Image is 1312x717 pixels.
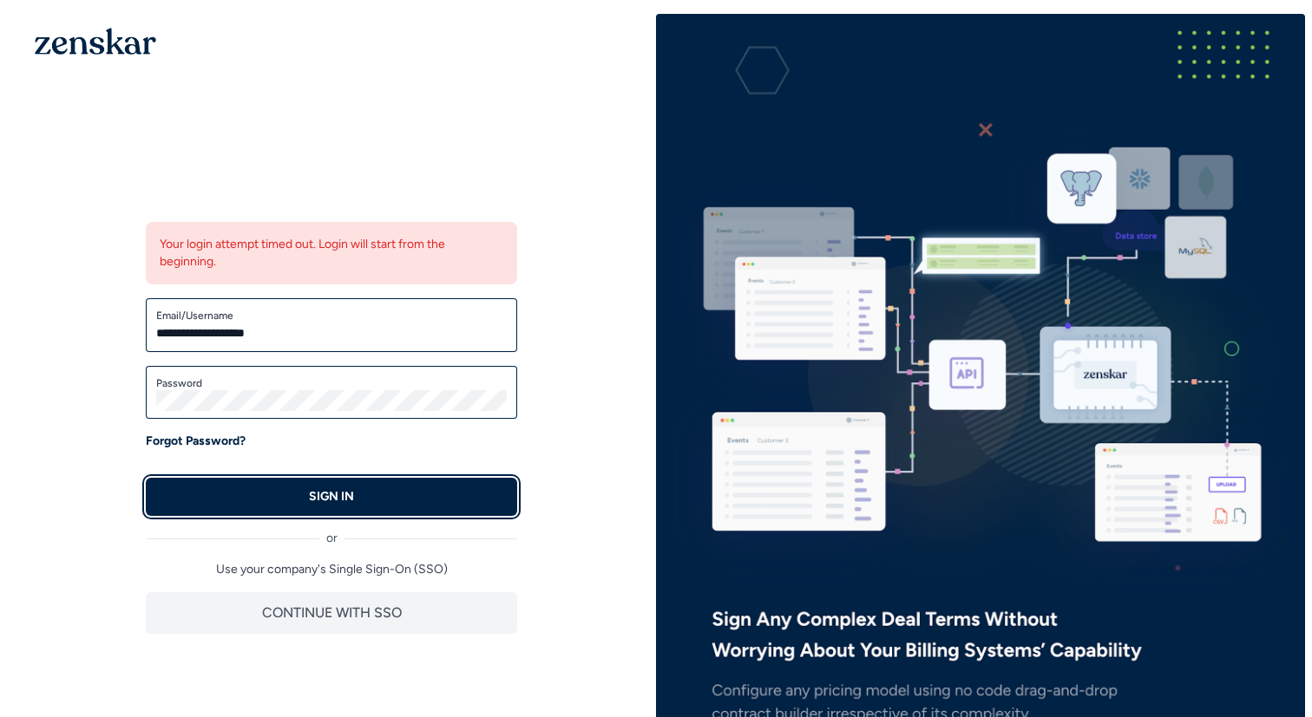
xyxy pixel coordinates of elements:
[146,478,517,516] button: SIGN IN
[146,433,246,450] a: Forgot Password?
[146,561,517,578] p: Use your company's Single Sign-On (SSO)
[146,222,517,284] div: Your login attempt timed out. Login will start from the beginning.
[309,488,354,505] p: SIGN IN
[156,376,507,390] label: Password
[156,309,507,323] label: Email/Username
[146,516,517,547] div: or
[146,592,517,634] button: CONTINUE WITH SSO
[35,28,156,55] img: 1OGAJ2xQqyY4LXKgY66KYq0eOWRCkrZdAb3gUhuVAqdWPZE9SRJmCz+oDMSn4zDLXe31Ii730ItAGKgCKgCCgCikA4Av8PJUP...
